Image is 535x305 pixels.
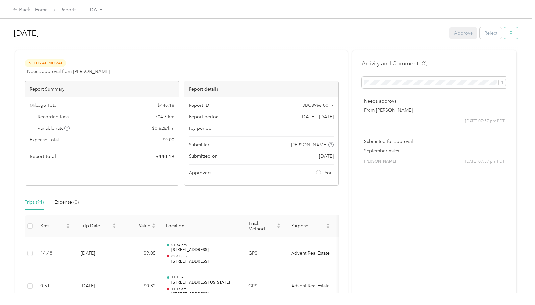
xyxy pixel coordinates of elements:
p: 02:43 pm [171,254,238,259]
span: $ 440.18 [155,153,174,161]
span: Report total [30,153,56,160]
span: Expense Total [30,136,59,143]
td: 14.48 [35,237,75,270]
p: Submitted for approval [364,138,505,145]
td: [DATE] [75,237,121,270]
span: Purpose [291,223,325,229]
span: Needs approval from [PERSON_NAME] [27,68,110,75]
span: caret-down [152,225,156,229]
td: 0.51 [35,270,75,303]
p: From [PERSON_NAME] [364,107,505,114]
a: Reports [60,7,76,12]
th: Location [161,215,243,237]
div: Report Summary [25,81,179,97]
span: Mileage Total [30,102,57,109]
p: Needs approval [364,98,505,105]
iframe: Everlance-gr Chat Button Frame [498,268,535,305]
span: [DATE] [319,153,334,160]
span: Trip Date [81,223,111,229]
p: 11:15 am [171,275,238,280]
td: Advent Real Estate [286,270,335,303]
span: Submitter [189,141,209,148]
div: Report details [184,81,338,97]
th: Notes [335,215,360,237]
h1: Sep 2025 [14,25,445,41]
span: Needs Approval [25,59,66,67]
span: caret-up [277,223,281,226]
p: [STREET_ADDRESS] [171,259,238,265]
span: Pay period [189,125,212,132]
th: Trip Date [75,215,121,237]
th: Purpose [286,215,335,237]
span: Report ID [189,102,209,109]
span: [DATE] - [DATE] [301,113,334,120]
span: $ 440.18 [157,102,174,109]
td: GPS [243,270,286,303]
td: Advent Real Estate [286,237,335,270]
div: Trips (94) [25,199,44,206]
td: GPS [243,237,286,270]
td: [DATE] [75,270,121,303]
th: Track Method [243,215,286,237]
span: caret-down [112,225,116,229]
td: $9.05 [121,237,161,270]
span: [PERSON_NAME] [364,159,396,165]
div: Expense (0) [54,199,79,206]
span: caret-up [152,223,156,226]
p: 01:54 pm [171,243,238,247]
span: [DATE] 07:57 pm PDT [465,118,505,124]
span: Recorded Kms [38,113,69,120]
span: You [325,169,333,176]
h4: Activity and Comments [362,59,427,68]
span: $ 0.625 / km [152,125,174,132]
span: 3BC8966-0017 [302,102,334,109]
span: Variable rate [38,125,70,132]
span: Report period [189,113,219,120]
a: Home [35,7,48,12]
th: Value [121,215,161,237]
span: caret-down [326,225,330,229]
span: Value [127,223,150,229]
p: September miles [364,147,505,154]
span: [DATE] 07:57 pm PDT [465,159,505,165]
span: caret-down [277,225,281,229]
p: [STREET_ADDRESS] [171,247,238,253]
span: caret-up [326,223,330,226]
span: 704.3 km [155,113,174,120]
p: [STREET_ADDRESS] [171,291,238,297]
span: [PERSON_NAME] [291,141,327,148]
span: caret-up [66,223,70,226]
span: Track Method [248,221,275,232]
span: caret-down [66,225,70,229]
p: 11:15 am [171,287,238,291]
span: Kms [40,223,65,229]
span: caret-up [112,223,116,226]
td: $0.32 [121,270,161,303]
span: Submitted on [189,153,217,160]
span: [DATE] [89,6,103,13]
span: $ 0.00 [163,136,174,143]
span: Approvers [189,169,211,176]
th: Kms [35,215,75,237]
p: [STREET_ADDRESS][US_STATE] [171,280,238,286]
div: Back [13,6,30,14]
